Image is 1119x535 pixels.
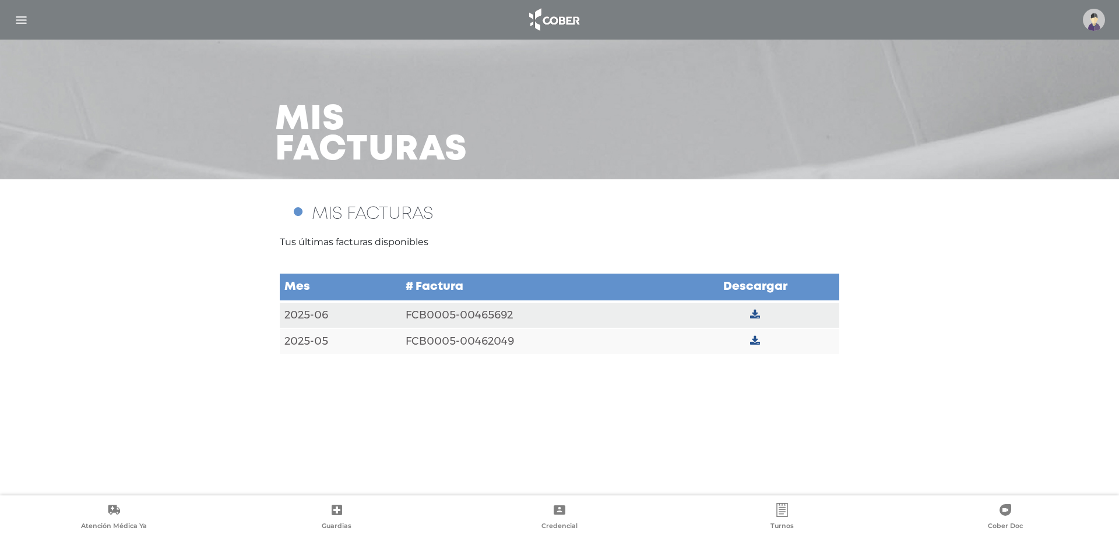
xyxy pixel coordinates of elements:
[280,328,401,355] td: 2025-05
[280,235,839,249] p: Tus últimas facturas disponibles
[280,273,401,302] td: Mes
[988,522,1023,532] span: Cober Doc
[770,522,794,532] span: Turnos
[401,273,671,302] td: # Factura
[14,13,29,27] img: Cober_menu-lines-white.svg
[401,302,671,328] td: FCB0005-00465692
[275,105,467,165] h3: Mis facturas
[541,522,578,532] span: Credencial
[671,503,893,533] a: Turnos
[671,273,839,302] td: Descargar
[322,522,351,532] span: Guardias
[2,503,225,533] a: Atención Médica Ya
[523,6,584,34] img: logo_cober_home-white.png
[1083,9,1105,31] img: profile-placeholder.svg
[448,503,671,533] a: Credencial
[312,206,433,222] span: MIS FACTURAS
[894,503,1117,533] a: Cober Doc
[401,328,671,355] td: FCB0005-00462049
[280,302,401,328] td: 2025-06
[81,522,147,532] span: Atención Médica Ya
[225,503,448,533] a: Guardias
